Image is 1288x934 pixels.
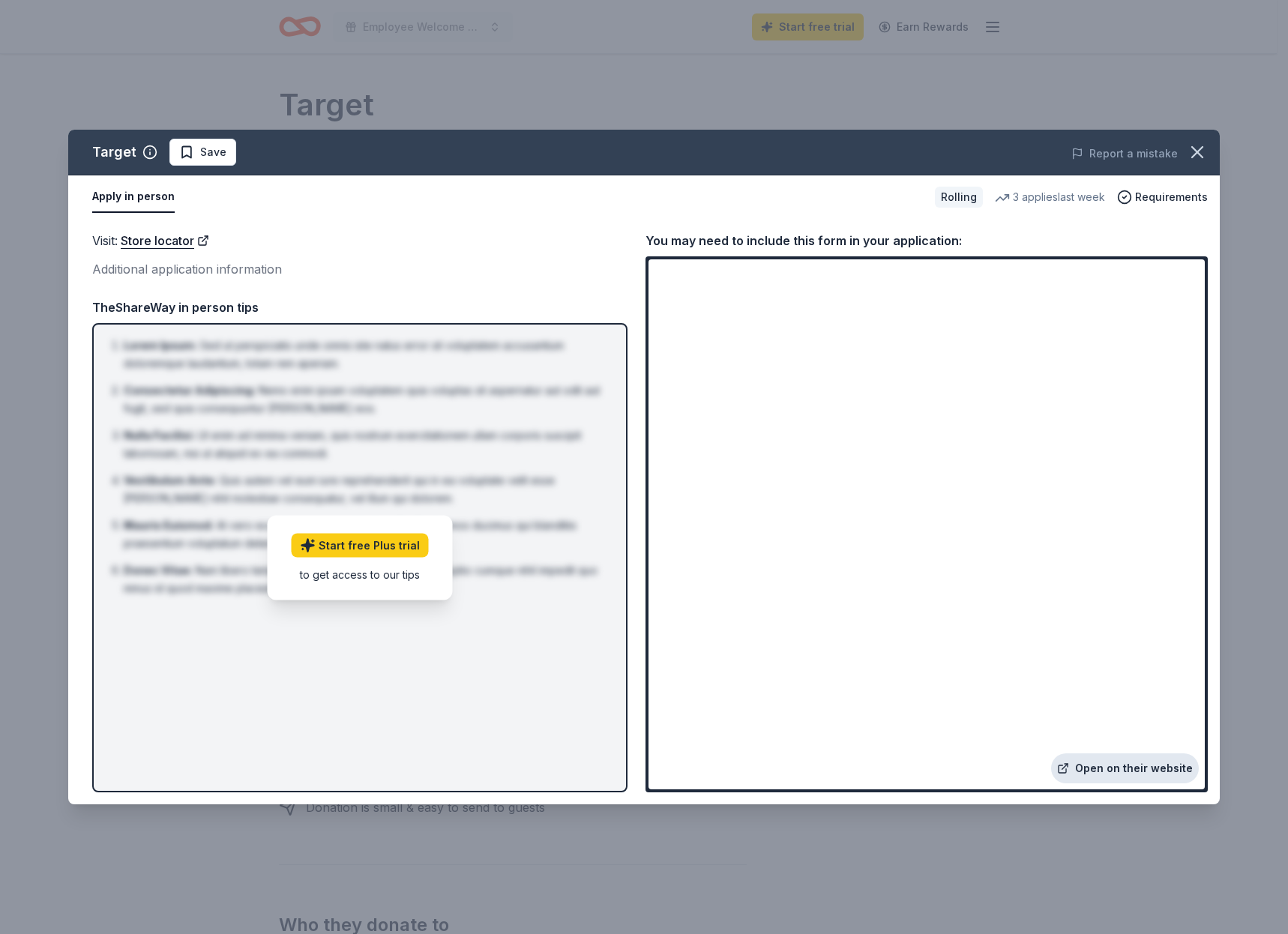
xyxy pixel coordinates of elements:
li: Ut enim ad minima veniam, quis nostrum exercitationem ullam corporis suscipit laboriosam, nisi ut... [124,427,605,463]
button: Apply in person [92,181,175,213]
span: Nulla Facilisi : [124,429,195,442]
span: Mauris Euismod : [124,519,214,531]
div: TheShareWay in person tips [92,298,628,317]
div: 3 applies last week [995,188,1105,206]
div: Visit : [92,231,628,250]
div: to get access to our tips [292,567,429,582]
div: Additional application information [92,259,628,279]
button: Save [169,139,236,166]
span: Requirements [1135,188,1208,206]
li: Nam libero tempore, cum soluta nobis est eligendi optio cumque nihil impedit quo minus id quod ma... [124,561,605,597]
span: Vestibulum Ante : [124,474,217,486]
span: Lorem Ipsum : [124,339,197,352]
a: Store locator [121,231,209,250]
div: Target [92,140,136,164]
a: Open on their website [1051,753,1199,783]
button: Report a mistake [1071,145,1178,163]
li: At vero eos et accusamus et iusto odio dignissimos ducimus qui blanditiis praesentium voluptatum ... [124,516,605,552]
span: Consectetur Adipiscing : [124,384,256,397]
a: Start free Plus trial [292,534,429,558]
span: Donec Vitae : [124,564,193,576]
div: You may need to include this form in your application: [645,231,1208,250]
li: Sed ut perspiciatis unde omnis iste natus error sit voluptatem accusantium doloremque laudantium,... [124,337,605,373]
button: Requirements [1117,188,1208,206]
li: Quis autem vel eum iure reprehenderit qui in ea voluptate velit esse [PERSON_NAME] nihil molestia... [124,471,605,507]
li: Nemo enim ipsam voluptatem quia voluptas sit aspernatur aut odit aut fugit, sed quia consequuntur... [124,382,605,418]
div: Rolling [935,187,983,208]
span: Save [200,143,226,161]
